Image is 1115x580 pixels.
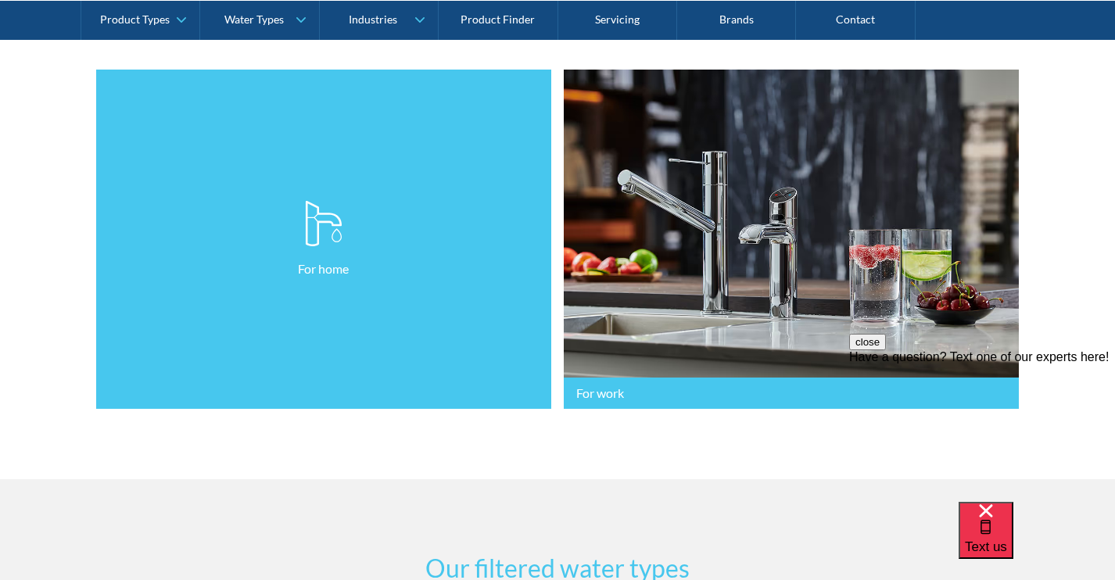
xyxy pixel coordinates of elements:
[849,334,1115,521] iframe: podium webchat widget prompt
[100,13,170,26] div: Product Types
[959,502,1115,580] iframe: podium webchat widget bubble
[224,13,284,26] div: Water Types
[96,70,551,410] a: For home
[298,260,349,278] p: For home
[349,13,397,26] div: Industries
